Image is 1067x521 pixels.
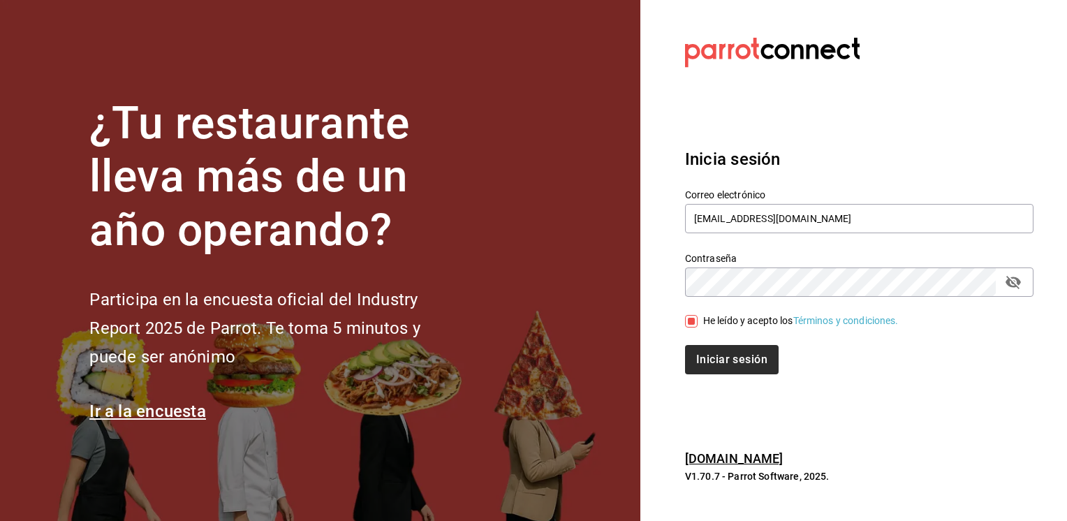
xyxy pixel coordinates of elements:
[89,97,466,258] h1: ¿Tu restaurante lleva más de un año operando?
[793,315,899,326] a: Términos y condiciones.
[685,189,1033,199] label: Correo electrónico
[685,147,1033,172] h3: Inicia sesión
[685,469,1033,483] p: V1.70.7 - Parrot Software, 2025.
[685,253,1033,263] label: Contraseña
[1001,270,1025,294] button: passwordField
[89,402,206,421] a: Ir a la encuesta
[703,314,899,328] div: He leído y acepto los
[89,286,466,371] h2: Participa en la encuesta oficial del Industry Report 2025 de Parrot. Te toma 5 minutos y puede se...
[685,451,783,466] a: [DOMAIN_NAME]
[685,345,779,374] button: Iniciar sesión
[685,204,1033,233] input: Ingresa tu correo electrónico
